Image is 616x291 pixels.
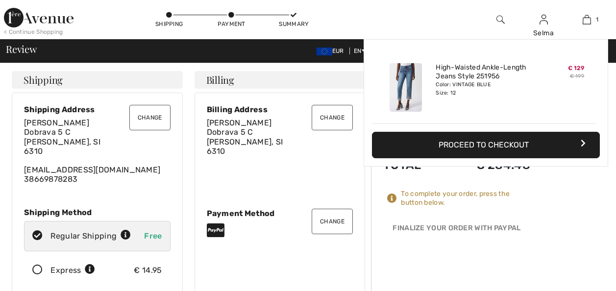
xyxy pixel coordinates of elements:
[24,127,100,155] span: Dobrava 5 C [PERSON_NAME], SI 6310
[207,118,272,127] span: [PERSON_NAME]
[144,231,162,241] span: Free
[570,73,585,79] s: € 199
[436,63,532,81] a: High-Waisted Ankle-Length Jeans Style 251956
[522,28,565,38] div: Selma
[583,14,591,25] img: My Bag
[134,265,162,276] div: € 14.95
[279,20,308,28] div: Summary
[207,105,353,114] div: Billing Address
[436,81,532,97] div: Color: VINTAGE BLUE Size: 12
[207,127,283,155] span: Dobrava 5 C [PERSON_NAME], SI 6310
[317,48,332,55] img: Euro
[217,20,246,28] div: Payment
[206,75,234,85] span: Billing
[4,27,63,36] div: < Continue Shopping
[566,14,608,25] a: 1
[540,15,548,24] a: Sign In
[24,118,171,184] div: [EMAIL_ADDRESS][DOMAIN_NAME] 38669878283
[496,14,505,25] img: search the website
[50,230,131,242] div: Regular Shipping
[154,20,184,28] div: Shipping
[596,15,598,24] span: 1
[312,105,353,130] button: Change
[383,238,530,260] iframe: PayPal
[24,75,63,85] span: Shipping
[24,208,171,217] div: Shipping Method
[312,209,353,234] button: Change
[6,44,37,54] span: Review
[129,105,171,130] button: Change
[383,223,530,238] div: Finalize Your Order with PayPal
[207,209,353,218] div: Payment Method
[24,105,171,114] div: Shipping Address
[4,8,74,27] img: 1ère Avenue
[372,132,600,158] button: Proceed to Checkout
[50,265,95,276] div: Express
[354,48,366,54] span: EN
[317,48,348,54] span: EUR
[568,65,585,72] span: € 129
[390,63,422,112] img: High-Waisted Ankle-Length Jeans Style 251956
[24,118,89,127] span: [PERSON_NAME]
[540,14,548,25] img: My Info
